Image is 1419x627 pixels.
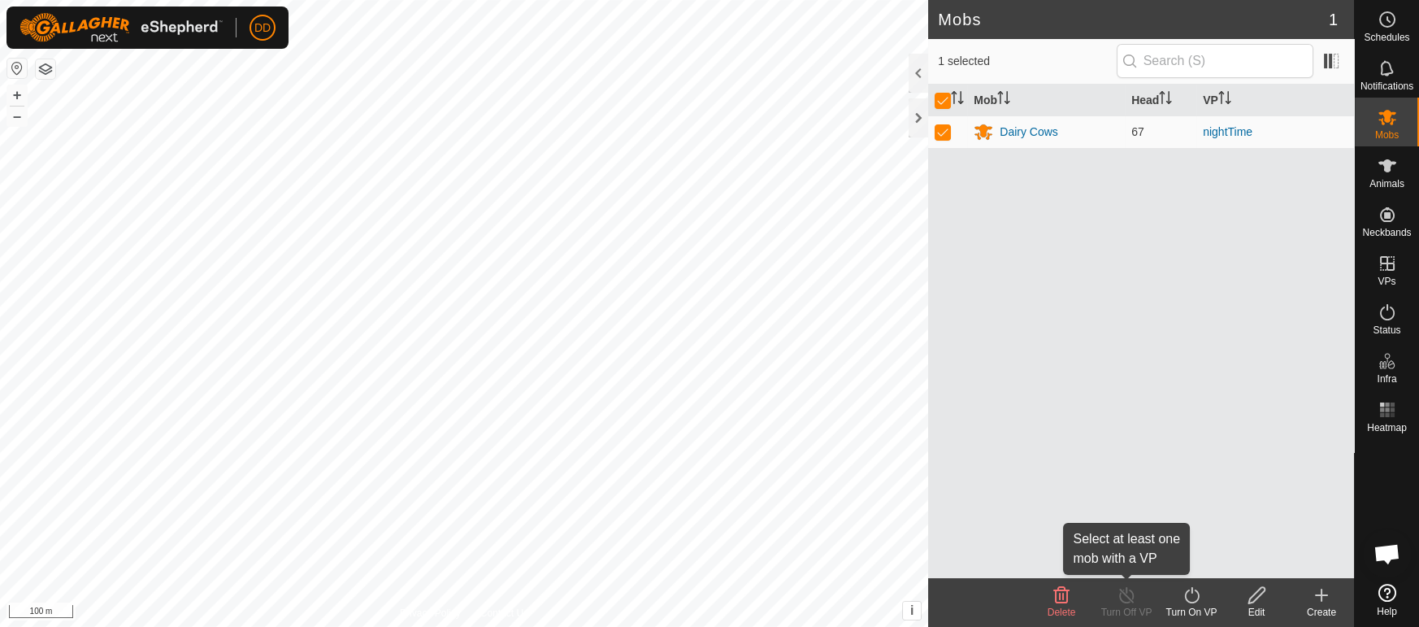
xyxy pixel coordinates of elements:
[7,59,27,78] button: Reset Map
[1159,605,1224,620] div: Turn On VP
[36,59,55,79] button: Map Layers
[951,94,964,107] p-sorticon: Activate to sort
[1362,228,1411,237] span: Neckbands
[1375,130,1399,140] span: Mobs
[254,20,271,37] span: DD
[1289,605,1354,620] div: Create
[480,606,528,620] a: Contact Us
[20,13,223,42] img: Gallagher Logo
[1377,607,1397,616] span: Help
[938,53,1116,70] span: 1 selected
[1125,85,1196,116] th: Head
[903,602,921,620] button: i
[1224,605,1289,620] div: Edit
[1355,577,1419,623] a: Help
[1131,125,1144,138] span: 67
[7,85,27,105] button: +
[1377,374,1396,384] span: Infra
[1363,529,1412,578] a: Open chat
[1369,179,1404,189] span: Animals
[1364,33,1409,42] span: Schedules
[1048,607,1076,618] span: Delete
[1117,44,1313,78] input: Search (S)
[910,603,913,617] span: i
[1000,124,1058,141] div: Dairy Cows
[1378,276,1395,286] span: VPs
[7,107,27,126] button: –
[1159,94,1172,107] p-sorticon: Activate to sort
[1094,605,1159,620] div: Turn Off VP
[1367,423,1407,433] span: Heatmap
[1218,94,1231,107] p-sorticon: Activate to sort
[1373,325,1400,335] span: Status
[967,85,1125,116] th: Mob
[1329,7,1338,32] span: 1
[997,94,1010,107] p-sorticon: Activate to sort
[938,10,1329,29] h2: Mobs
[1360,81,1413,91] span: Notifications
[400,606,461,620] a: Privacy Policy
[1196,85,1354,116] th: VP
[1203,125,1252,138] a: nightTime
